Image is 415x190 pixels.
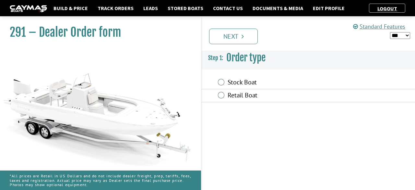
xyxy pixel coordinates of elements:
[164,4,207,12] a: Stored Boats
[207,28,415,44] ul: Pagination
[94,4,137,12] a: Track Orders
[10,171,191,190] p: *All prices are Retail in US Dollars and do not include dealer freight, prep, tariffs, fees, taxe...
[228,78,340,88] label: Stock Boat
[228,91,340,101] label: Retail Boat
[140,4,161,12] a: Leads
[210,4,246,12] a: Contact Us
[310,4,348,12] a: Edit Profile
[249,4,306,12] a: Documents & Media
[374,5,400,12] a: Logout
[202,46,415,70] h3: Order type
[353,23,405,30] a: Standard Features
[10,5,47,12] img: caymas-dealer-connect-2ed40d3bc7270c1d8d7ffb4b79bf05adc795679939227970def78ec6f6c03838.gif
[10,25,185,40] h1: 291 – Dealer Order form
[50,4,91,12] a: Build & Price
[209,29,258,44] a: Next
